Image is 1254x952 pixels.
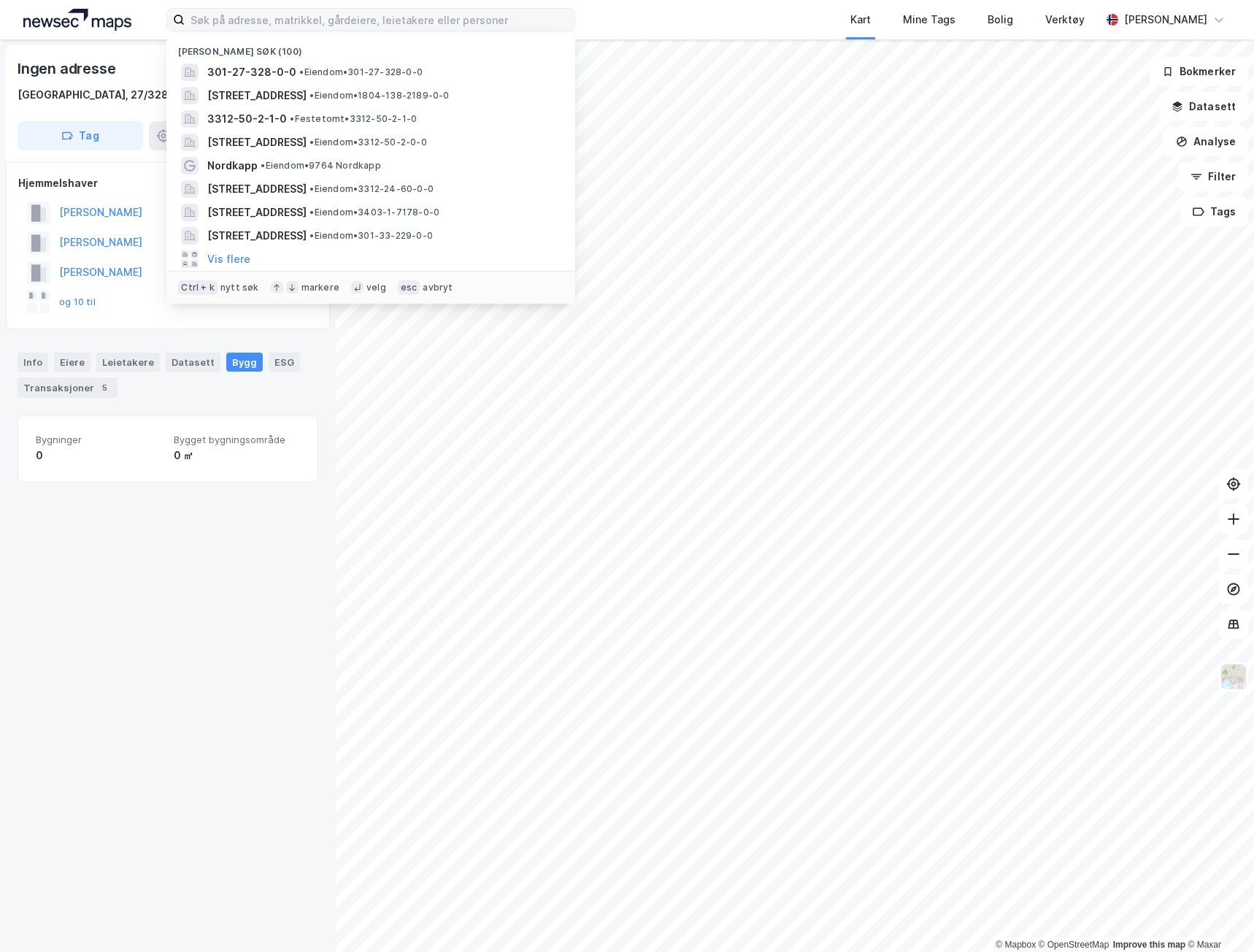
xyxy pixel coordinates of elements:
[166,353,220,372] div: Datasett
[1159,92,1248,121] button: Datasett
[1150,57,1248,86] button: Bokmerker
[23,9,131,31] img: logo.a4113a55bc3d86da70a041830d287a7e.svg
[18,377,118,398] div: Transaksjoner
[207,87,307,104] span: [STREET_ADDRESS]
[207,110,287,128] span: 3312-50-2-1-0
[1181,882,1254,952] div: Kontrollprogram for chat
[309,207,439,218] span: Eiendom • 3403-1-7178-0-0
[18,57,118,80] div: Ingen adresse
[261,160,380,172] span: Eiendom • 9764 Nordkapp
[309,90,314,101] span: •
[423,282,453,293] div: avbryt
[207,250,250,268] button: Vis flere
[1163,127,1248,156] button: Analyse
[309,137,426,148] span: Eiendom • 3312-50-2-0-0
[309,183,434,195] span: Eiendom • 3312-24-60-0-0
[1039,940,1109,950] a: OpenStreetMap
[398,280,420,295] div: esc
[1178,162,1248,191] button: Filter
[269,353,300,372] div: ESG
[309,230,433,242] span: Eiendom • 301-33-229-0-0
[290,113,417,125] span: Festetomt • 3312-50-2-1-0
[1181,882,1254,952] iframe: Chat Widget
[996,940,1036,950] a: Mapbox
[226,353,263,372] div: Bygg
[1113,940,1185,950] a: Improve this map
[1124,11,1207,28] div: [PERSON_NAME]
[18,353,48,372] div: Info
[174,434,300,446] span: Bygget bygningsområde
[309,90,449,101] span: Eiendom • 1804-138-2189-0-0
[1045,11,1085,28] div: Verktøy
[366,282,386,293] div: velg
[36,447,162,464] div: 0
[290,113,294,124] span: •
[174,447,300,464] div: 0 ㎡
[207,180,307,198] span: [STREET_ADDRESS]
[54,353,91,372] div: Eiere
[988,11,1013,28] div: Bolig
[301,282,339,293] div: markere
[207,204,307,221] span: [STREET_ADDRESS]
[178,280,218,295] div: Ctrl + k
[299,66,304,77] span: •
[903,11,955,28] div: Mine Tags
[1180,197,1248,226] button: Tags
[261,160,265,171] span: •
[18,174,318,192] div: Hjemmelshaver
[220,282,259,293] div: nytt søk
[299,66,423,78] span: Eiendom • 301-27-328-0-0
[97,380,112,395] div: 5
[309,230,314,241] span: •
[207,134,307,151] span: [STREET_ADDRESS]
[309,207,314,218] span: •
[1220,663,1247,691] img: Z
[207,157,258,174] span: Nordkapp
[207,64,296,81] span: 301-27-328-0-0
[309,137,314,147] span: •
[850,11,871,28] div: Kart
[309,183,314,194] span: •
[18,86,169,104] div: [GEOGRAPHIC_DATA], 27/328
[18,121,143,150] button: Tag
[96,353,160,372] div: Leietakere
[166,34,575,61] div: [PERSON_NAME] søk (100)
[207,227,307,245] span: [STREET_ADDRESS]
[185,9,574,31] input: Søk på adresse, matrikkel, gårdeiere, leietakere eller personer
[36,434,162,446] span: Bygninger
